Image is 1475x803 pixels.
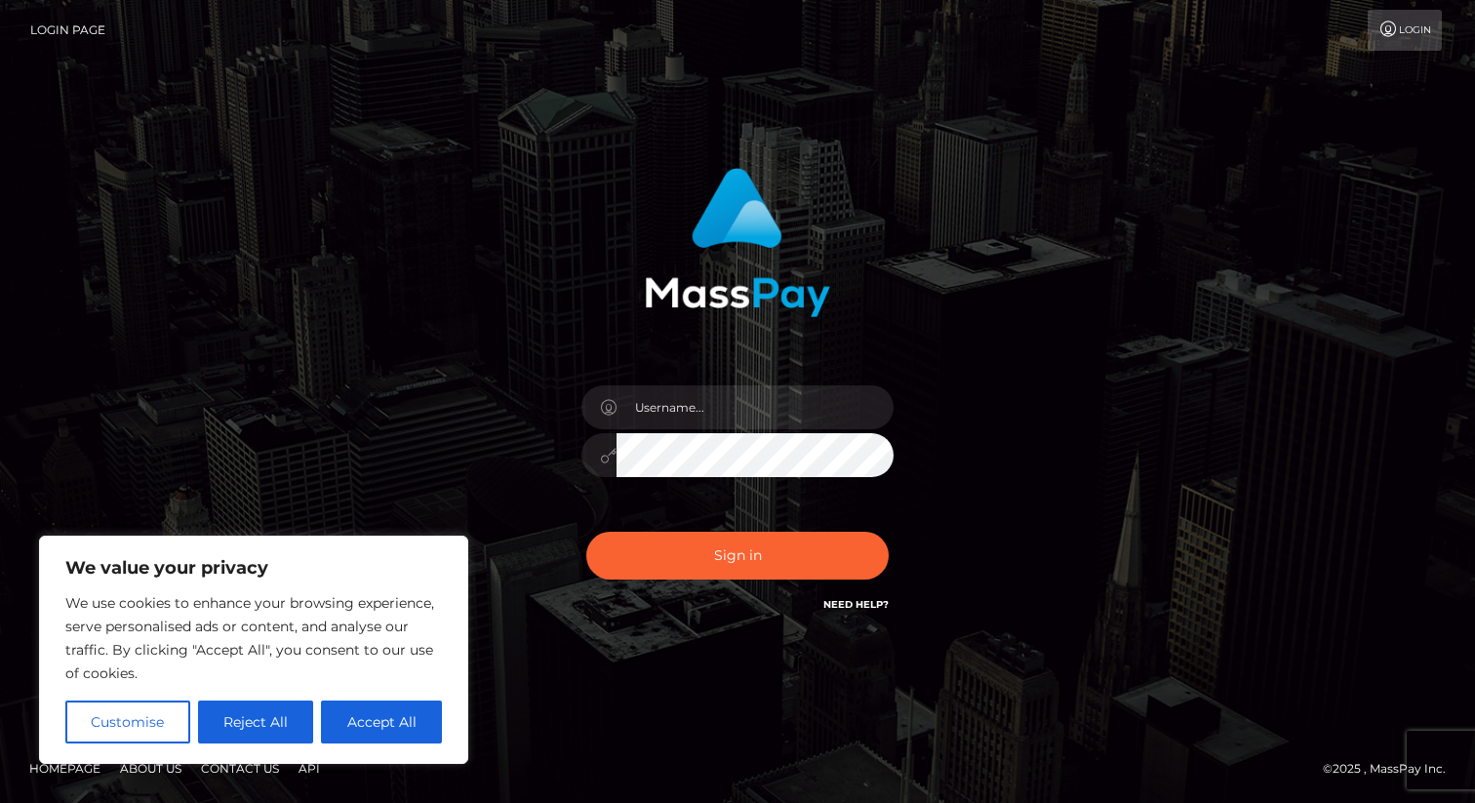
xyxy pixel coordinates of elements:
div: © 2025 , MassPay Inc. [1323,758,1460,780]
a: Need Help? [823,598,889,611]
button: Customise [65,701,190,743]
a: API [291,753,328,783]
p: We use cookies to enhance your browsing experience, serve personalised ads or content, and analys... [65,591,442,685]
button: Reject All [198,701,314,743]
input: Username... [617,385,894,429]
a: About Us [112,753,189,783]
img: MassPay Login [645,168,830,317]
button: Accept All [321,701,442,743]
div: We value your privacy [39,536,468,764]
a: Contact Us [193,753,287,783]
button: Sign in [586,532,889,580]
a: Homepage [21,753,108,783]
a: Login [1368,10,1442,51]
p: We value your privacy [65,556,442,580]
a: Login Page [30,10,105,51]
